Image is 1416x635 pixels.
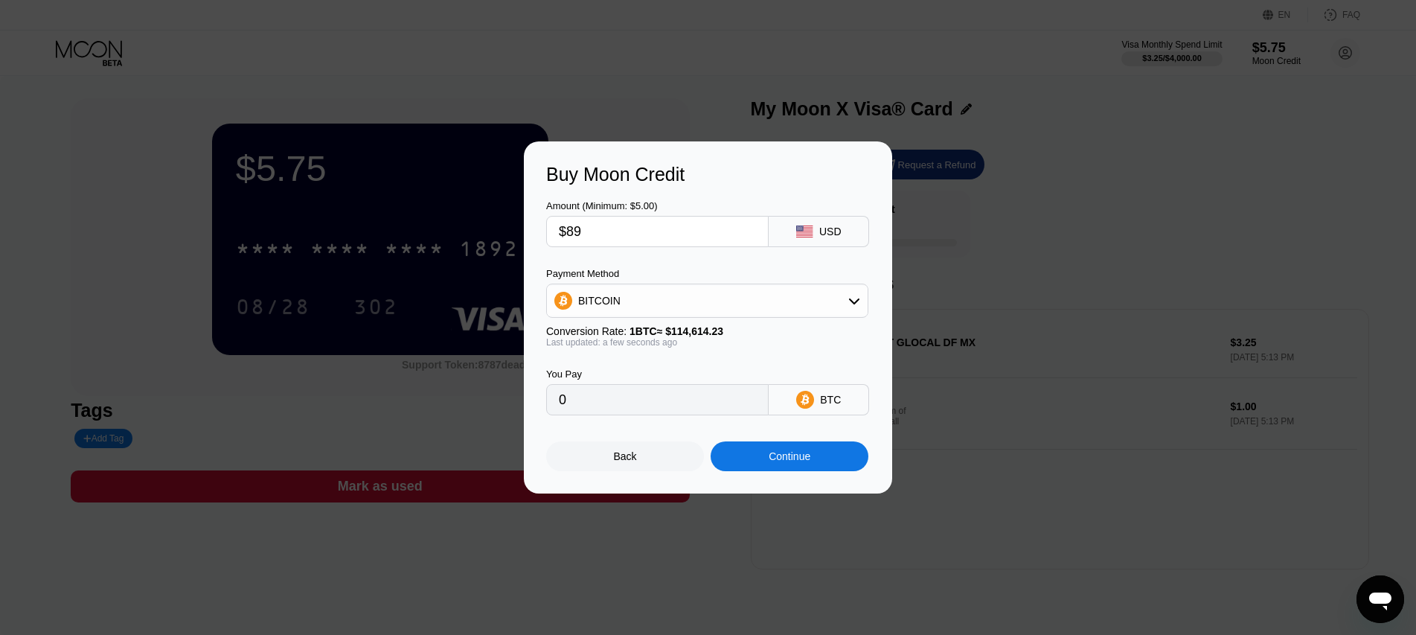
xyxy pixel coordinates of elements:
[820,394,841,406] div: BTC
[819,226,842,237] div: USD
[559,217,756,246] input: $0.00
[578,295,621,307] div: BITCOIN
[546,325,868,337] div: Conversion Rate:
[546,200,769,211] div: Amount (Minimum: $5.00)
[614,450,637,462] div: Back
[1356,575,1404,623] iframe: Button to launch messaging window
[546,441,704,471] div: Back
[546,164,870,185] div: Buy Moon Credit
[711,441,868,471] div: Continue
[547,286,868,316] div: BITCOIN
[546,337,868,348] div: Last updated: a few seconds ago
[546,368,769,380] div: You Pay
[769,450,810,462] div: Continue
[629,325,723,337] span: 1 BTC ≈ $114,614.23
[546,268,868,279] div: Payment Method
